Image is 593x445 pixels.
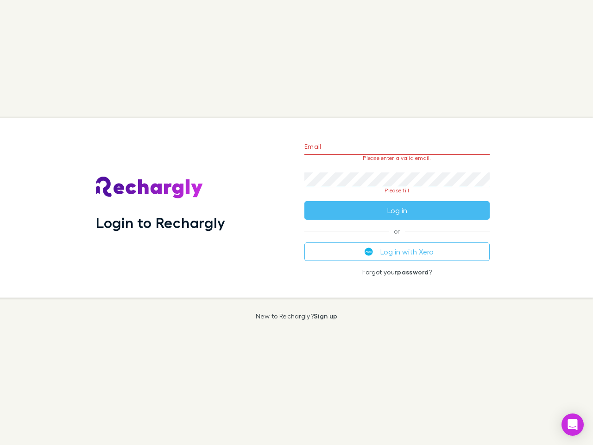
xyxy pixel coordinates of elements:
p: Forgot your ? [304,268,490,276]
button: Log in [304,201,490,220]
div: Open Intercom Messenger [561,413,584,436]
p: Please fill [304,187,490,194]
img: Xero's logo [365,248,373,256]
img: Rechargly's Logo [96,177,203,199]
p: Please enter a valid email. [304,155,490,161]
h1: Login to Rechargly [96,214,225,231]
p: New to Rechargly? [256,312,338,320]
a: password [397,268,429,276]
button: Log in with Xero [304,242,490,261]
a: Sign up [314,312,337,320]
